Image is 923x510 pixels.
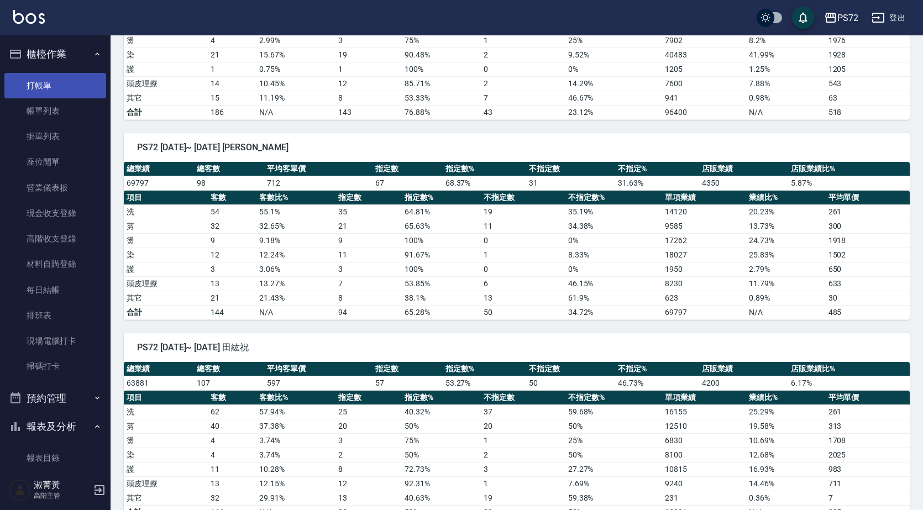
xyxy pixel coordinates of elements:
a: 現場電腦打卡 [4,328,106,354]
td: 1708 [826,433,910,448]
td: 4 [208,433,256,448]
td: 21 [335,219,402,233]
td: 合計 [124,305,208,319]
a: 排班表 [4,303,106,328]
td: 燙 [124,33,208,48]
th: 項目 [124,391,208,405]
td: 8 [335,91,402,105]
td: 9 [335,233,402,248]
td: 7902 [662,33,746,48]
td: 98 [194,176,264,190]
td: 40 [208,419,256,433]
td: 8100 [662,448,746,462]
table: a dense table [124,362,910,391]
td: 32.65 % [256,219,335,233]
td: 11 [208,462,256,476]
th: 客數 [208,391,256,405]
td: 染 [124,48,208,62]
td: 剪 [124,419,208,433]
td: 洗 [124,404,208,419]
td: 2 [481,448,565,462]
td: 37 [481,404,565,419]
th: 指定數% [443,362,526,376]
td: 5.87 % [788,176,910,190]
td: 21 [208,48,256,62]
td: 9240 [662,476,746,491]
td: 1 [481,33,565,48]
td: 91.67 % [402,248,481,262]
td: 3 [335,262,402,276]
td: 7 [335,276,402,291]
td: 54 [208,204,256,219]
td: 37.38 % [256,419,335,433]
td: 41.99 % [746,48,825,62]
td: 313 [826,419,910,433]
td: 1205 [826,62,910,76]
td: 40.32 % [402,404,481,419]
td: 53.85 % [402,276,481,291]
td: 剪 [124,219,208,233]
td: 25 % [565,433,662,448]
td: 護 [124,62,208,76]
th: 總客數 [194,162,264,176]
td: 0 [481,62,565,76]
td: 其它 [124,291,208,305]
button: 預約管理 [4,384,106,413]
a: 每日結帳 [4,277,106,303]
th: 不指定數 [526,362,615,376]
td: 25.83 % [746,248,825,262]
td: N/A [746,305,825,319]
td: 35 [335,204,402,219]
td: 61.9 % [565,291,662,305]
td: 31.63 % [615,176,699,190]
td: 13 [335,491,402,505]
td: 59.68 % [565,404,662,419]
th: 指定數 [373,362,443,376]
td: 8.2 % [746,33,825,48]
a: 座位開單 [4,149,106,175]
td: 27.27 % [565,462,662,476]
td: 9.52 % [565,48,662,62]
td: 57 [373,376,443,390]
td: 623 [662,291,746,305]
td: 76.88% [402,105,481,119]
td: 13 [208,476,256,491]
a: 現金收支登錄 [4,201,106,226]
th: 不指定% [615,362,699,376]
a: 報表目錄 [4,445,106,471]
td: 11 [335,248,402,262]
td: 0 [481,233,565,248]
a: 帳單列表 [4,98,106,124]
td: 10.69 % [746,433,825,448]
td: 14 [208,76,256,91]
td: 0 % [565,233,662,248]
td: 50 % [565,419,662,433]
td: 7.69 % [565,476,662,491]
td: 543 [826,76,910,91]
td: 19 [335,48,402,62]
td: 9 [208,233,256,248]
td: 485 [826,305,910,319]
td: 50 [481,305,565,319]
td: 65.63 % [402,219,481,233]
a: 掛單列表 [4,124,106,149]
td: 55.1 % [256,204,335,219]
th: 業績比% [746,391,825,405]
button: 登出 [867,8,910,28]
td: 90.48 % [402,48,481,62]
td: 9585 [662,219,746,233]
td: 32 [208,219,256,233]
button: PS72 [820,7,863,29]
td: 10.28 % [256,462,335,476]
th: 客數 [208,191,256,205]
td: 186 [208,105,256,119]
td: 25.29 % [746,404,825,419]
td: 50 % [565,448,662,462]
td: 35.19 % [565,204,662,219]
td: 21.43 % [256,291,335,305]
th: 指定數% [443,162,526,176]
td: 20.23 % [746,204,825,219]
th: 業績比% [746,191,825,205]
td: 8230 [662,276,746,291]
td: 59.38 % [565,491,662,505]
